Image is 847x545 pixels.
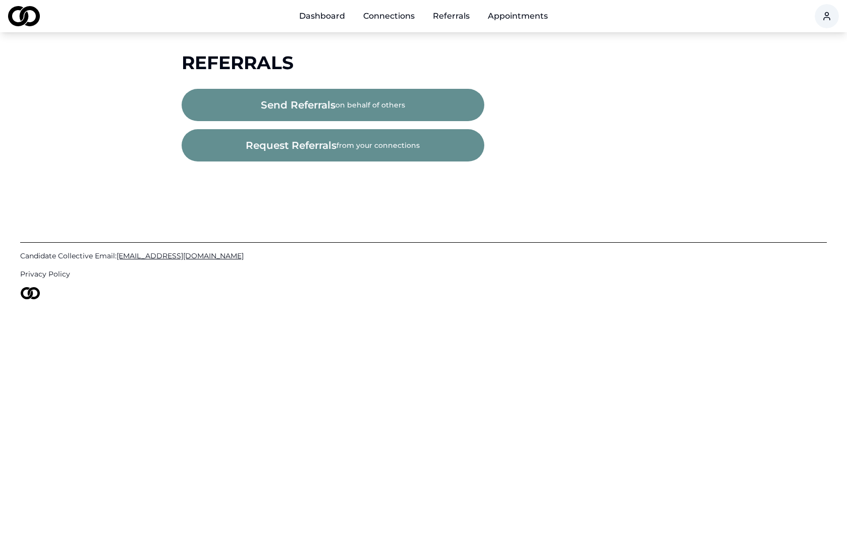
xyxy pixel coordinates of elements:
a: Appointments [480,6,556,26]
nav: Main [291,6,556,26]
span: Referrals [182,51,294,74]
a: send referralson behalf of others [182,101,484,111]
a: Referrals [425,6,478,26]
span: request referrals [246,138,336,152]
button: send referralson behalf of others [182,89,484,121]
a: Candidate Collective Email:[EMAIL_ADDRESS][DOMAIN_NAME] [20,251,827,261]
span: send referrals [261,98,335,112]
img: logo [20,287,40,299]
img: logo [8,6,40,26]
button: request referralsfrom your connections [182,129,484,161]
a: Privacy Policy [20,269,827,279]
span: [EMAIL_ADDRESS][DOMAIN_NAME] [117,251,244,260]
a: Dashboard [291,6,353,26]
a: Connections [355,6,423,26]
a: request referralsfrom your connections [182,141,484,151]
